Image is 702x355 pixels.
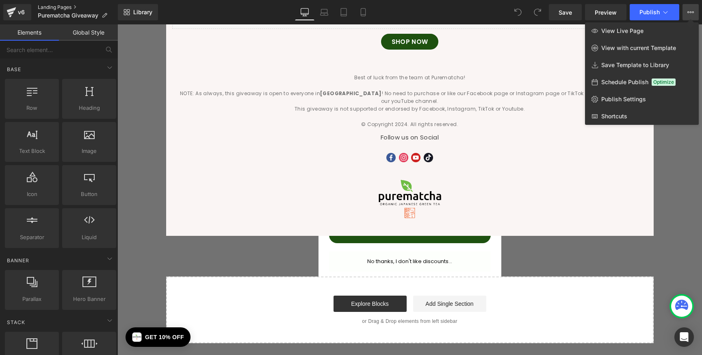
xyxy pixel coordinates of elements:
span: Publish Settings [601,96,646,103]
a: Laptop [314,4,334,20]
span: Liquid [65,233,114,242]
a: Preview [585,4,626,20]
a: SHOP NOW [264,9,321,25]
span: Publish [639,9,660,15]
p: or Drag & Drop elements from left sidebar [62,294,523,300]
span: Hero Banner [65,295,114,303]
img: Tiktok - Douyin [306,128,316,138]
span: Parallax [7,295,56,303]
a: Explore Blocks [216,271,289,287]
span: Shortcuts [601,113,627,120]
span: SHOP NOW [274,14,310,20]
img: Youtube [294,128,303,138]
span: Row [7,104,56,112]
a: Mobile [353,4,373,20]
p: NOTE: As always, this giveaway is open to everyone in ! No need to purchase or like our Facebook ... [61,65,524,81]
p: Best of luck from the team at Purematcha! [61,49,524,57]
a: v6 [3,4,31,20]
span: Stack [6,318,26,326]
span: Preview [595,8,617,17]
p: This giveaway is not supported or endorsed by Facebook, Instagram, TikTok or Youtube. [61,81,524,88]
span: Text Block [7,147,56,155]
span: Schedule Publish [601,78,648,86]
span: Save Template to Library [601,61,669,69]
span: View with current Template [601,44,676,52]
span: Optimize [652,78,676,86]
div: GET 10% OFF [28,308,67,318]
span: Banner [6,257,30,264]
img: Instagram [282,128,291,138]
a: Add Single Section [296,271,369,287]
span: Button [65,190,114,198]
a: Global Style [59,24,118,41]
span: Base [6,65,22,73]
span: Icon [7,190,56,198]
span: Library [133,9,152,16]
button: Redo [529,4,546,20]
img: Facebook [269,128,278,138]
a: Tablet [334,4,353,20]
a: Landing Pages [38,4,118,11]
a: New Library [118,4,158,20]
button: Publish [630,4,679,20]
button: View Live PageView with current TemplateSave Template to LibrarySchedule PublishOptimizePublish S... [682,4,699,20]
img: Logo [15,308,24,318]
span: Image [65,147,114,155]
div: Open Intercom Messenger [674,327,694,347]
span: Purematcha Giveaway [38,12,98,19]
span: Save [559,8,572,17]
a: Desktop [295,4,314,20]
span: View Live Page [601,27,643,35]
span: Separator [7,233,56,242]
span: Heading [65,104,114,112]
strong: [GEOGRAPHIC_DATA] [203,65,264,72]
div: Follow us on Social [61,108,524,118]
div: v6 [16,7,26,17]
button: Undo [510,4,526,20]
p: © Copyright 2024. All rights reserved. [61,96,524,104]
